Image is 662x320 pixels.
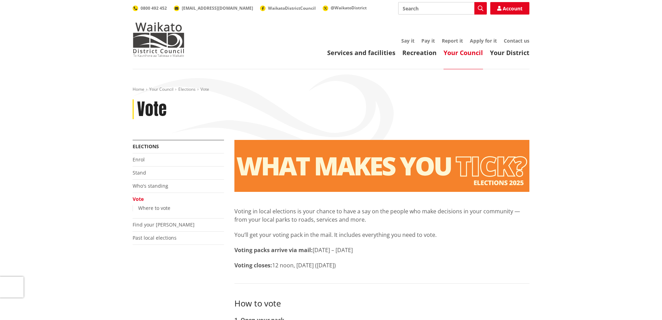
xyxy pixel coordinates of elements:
[401,37,414,44] a: Say it
[268,5,316,11] span: WaikatoDistrictCouncil
[133,86,144,92] a: Home
[133,183,168,189] a: Who's standing
[421,37,435,44] a: Pay it
[504,37,529,44] a: Contact us
[327,48,395,57] a: Services and facilities
[138,205,170,211] a: Where to vote
[470,37,497,44] a: Apply for it
[133,169,146,176] a: Stand
[398,2,487,15] input: Search input
[133,5,167,11] a: 0800 492 452
[234,246,529,254] p: [DATE] – [DATE]
[234,140,529,192] img: Vote banner
[260,5,316,11] a: WaikatoDistrictCouncil
[490,2,529,15] a: Account
[149,86,173,92] a: Your Council
[442,37,463,44] a: Report it
[331,5,367,11] span: @WaikatoDistrict
[444,48,483,57] a: Your Council
[133,221,195,228] a: Find your [PERSON_NAME]
[272,261,336,269] span: 12 noon, [DATE] ([DATE])
[234,231,529,239] p: You’ll get your voting pack in the mail. It includes everything you need to vote.
[141,5,167,11] span: 0800 492 452
[490,48,529,57] a: Your District
[402,48,437,57] a: Recreation
[182,5,253,11] span: [EMAIL_ADDRESS][DOMAIN_NAME]
[200,86,209,92] span: Vote
[174,5,253,11] a: [EMAIL_ADDRESS][DOMAIN_NAME]
[178,86,196,92] a: Elections
[133,143,159,150] a: Elections
[133,156,145,163] a: Enrol
[133,196,144,202] a: Vote
[133,22,185,57] img: Waikato District Council - Te Kaunihera aa Takiwaa o Waikato
[137,99,167,119] h1: Vote
[234,246,313,254] strong: Voting packs arrive via mail:
[323,5,367,11] a: @WaikatoDistrict
[133,87,529,92] nav: breadcrumb
[234,297,529,309] h3: How to vote
[133,234,177,241] a: Past local elections
[234,261,272,269] strong: Voting closes:
[234,207,529,224] p: Voting in local elections is your chance to have a say on the people who make decisions in your c...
